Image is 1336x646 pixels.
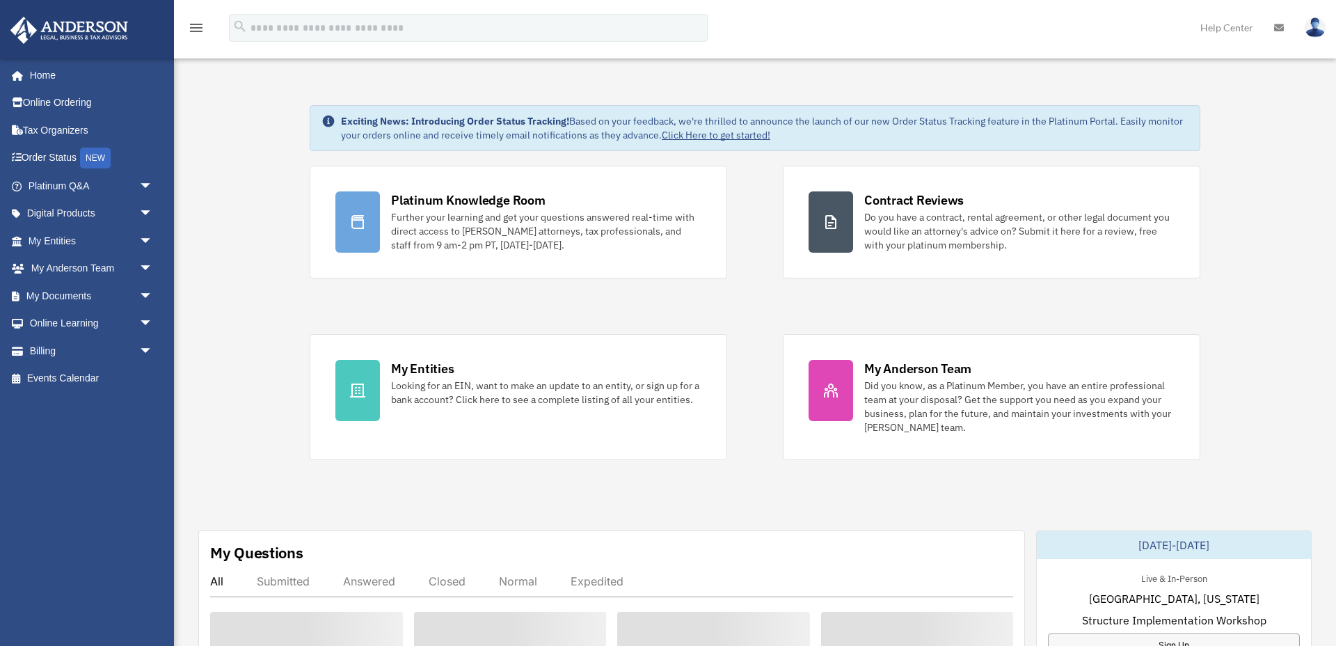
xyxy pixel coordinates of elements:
div: Looking for an EIN, want to make an update to an entity, or sign up for a bank account? Click her... [391,379,701,407]
a: menu [188,24,205,36]
a: Online Learningarrow_drop_down [10,310,174,338]
div: My Entities [391,360,454,377]
span: arrow_drop_down [139,200,167,228]
img: User Pic [1305,17,1326,38]
a: My Anderson Teamarrow_drop_down [10,255,174,283]
a: Home [10,61,167,89]
div: Submitted [257,574,310,588]
div: Contract Reviews [864,191,964,209]
div: NEW [80,148,111,168]
a: Platinum Q&Aarrow_drop_down [10,172,174,200]
div: Live & In-Person [1130,570,1218,585]
div: All [210,574,223,588]
div: My Anderson Team [864,360,971,377]
div: Did you know, as a Platinum Member, you have an entire professional team at your disposal? Get th... [864,379,1175,434]
a: My Entities Looking for an EIN, want to make an update to an entity, or sign up for a bank accoun... [310,334,727,460]
div: Do you have a contract, rental agreement, or other legal document you would like an attorney's ad... [864,210,1175,252]
span: arrow_drop_down [139,310,167,338]
div: Answered [343,574,395,588]
a: My Entitiesarrow_drop_down [10,227,174,255]
span: arrow_drop_down [139,337,167,365]
div: Further your learning and get your questions answered real-time with direct access to [PERSON_NAM... [391,210,701,252]
div: Based on your feedback, we're thrilled to announce the launch of our new Order Status Tracking fe... [341,114,1188,142]
a: My Anderson Team Did you know, as a Platinum Member, you have an entire professional team at your... [783,334,1200,460]
a: My Documentsarrow_drop_down [10,282,174,310]
div: Closed [429,574,466,588]
a: Order StatusNEW [10,144,174,173]
div: Expedited [571,574,623,588]
a: Billingarrow_drop_down [10,337,174,365]
a: Digital Productsarrow_drop_down [10,200,174,228]
a: Online Ordering [10,89,174,117]
span: arrow_drop_down [139,282,167,310]
a: Click Here to get started! [662,129,770,141]
div: Platinum Knowledge Room [391,191,546,209]
strong: Exciting News: Introducing Order Status Tracking! [341,115,569,127]
span: arrow_drop_down [139,172,167,200]
a: Platinum Knowledge Room Further your learning and get your questions answered real-time with dire... [310,166,727,278]
span: [GEOGRAPHIC_DATA], [US_STATE] [1089,590,1259,607]
span: arrow_drop_down [139,255,167,283]
div: My Questions [210,542,303,563]
a: Tax Organizers [10,116,174,144]
span: arrow_drop_down [139,227,167,255]
i: menu [188,19,205,36]
a: Contract Reviews Do you have a contract, rental agreement, or other legal document you would like... [783,166,1200,278]
div: Normal [499,574,537,588]
a: Events Calendar [10,365,174,393]
i: search [232,19,248,34]
span: Structure Implementation Workshop [1082,612,1266,629]
img: Anderson Advisors Platinum Portal [6,17,132,44]
div: [DATE]-[DATE] [1037,531,1311,559]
